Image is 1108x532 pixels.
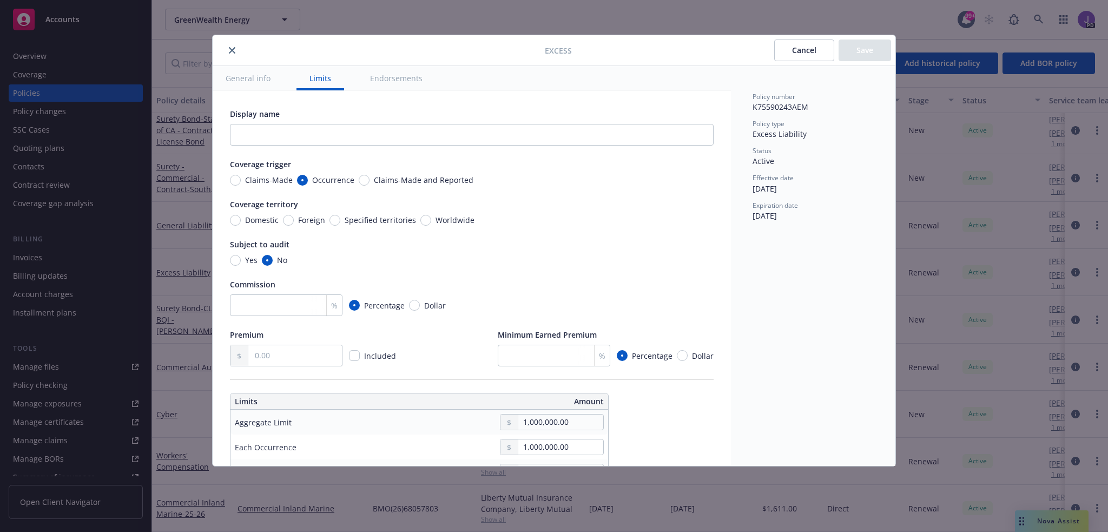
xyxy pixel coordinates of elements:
[245,214,279,226] span: Domestic
[248,345,342,366] input: 0.00
[420,215,431,226] input: Worldwide
[753,129,807,139] span: Excess Liability
[753,156,774,166] span: Active
[518,415,603,430] input: 0.00
[226,44,239,57] button: close
[297,175,308,186] input: Occurrence
[677,350,688,361] input: Dollar
[357,66,436,90] button: Endorsements
[753,146,771,155] span: Status
[424,300,446,311] span: Dollar
[230,215,241,226] input: Domestic
[692,350,714,362] span: Dollar
[518,464,603,480] input: 0.00
[774,40,834,61] button: Cancel
[359,175,370,186] input: Claims-Made and Reported
[599,350,605,362] span: %
[518,439,603,455] input: 0.00
[753,119,784,128] span: Policy type
[235,442,296,453] div: Each Occurrence
[753,92,795,101] span: Policy number
[409,300,420,311] input: Dollar
[213,66,283,90] button: General info
[436,214,474,226] span: Worldwide
[230,175,241,186] input: Claims-Made
[230,159,291,169] span: Coverage trigger
[235,417,292,428] div: Aggregate Limit
[331,300,338,311] span: %
[312,174,354,186] span: Occurrence
[230,239,289,249] span: Subject to audit
[753,183,777,194] span: [DATE]
[296,66,344,90] button: Limits
[283,215,294,226] input: Foreign
[245,254,258,266] span: Yes
[364,351,396,361] span: Included
[545,45,572,56] span: Excess
[245,174,293,186] span: Claims-Made
[298,214,325,226] span: Foreign
[349,300,360,311] input: Percentage
[277,254,287,266] span: No
[262,255,273,266] input: No
[230,330,263,340] span: Premium
[374,174,473,186] span: Claims-Made and Reported
[230,255,241,266] input: Yes
[498,330,597,340] span: Minimum Earned Premium
[423,393,608,410] th: Amount
[230,199,298,209] span: Coverage territory
[345,214,416,226] span: Specified territories
[753,211,777,221] span: [DATE]
[632,350,672,362] span: Percentage
[753,201,798,210] span: Expiration date
[753,173,794,182] span: Effective date
[617,350,628,361] input: Percentage
[230,279,275,290] span: Commission
[329,215,340,226] input: Specified territories
[753,102,808,112] span: K75590243AEM
[230,393,381,410] th: Limits
[230,109,280,119] span: Display name
[364,300,405,311] span: Percentage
